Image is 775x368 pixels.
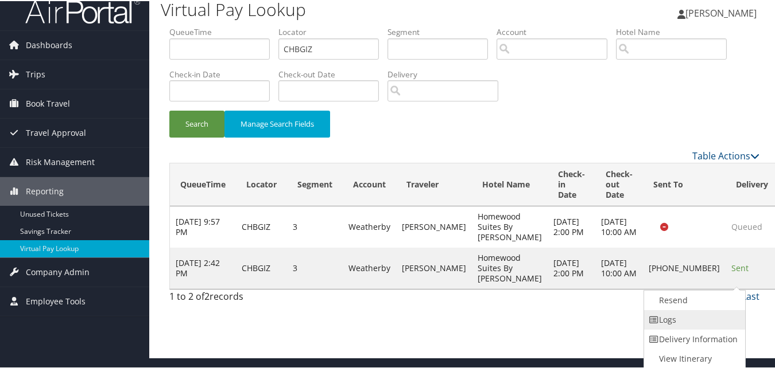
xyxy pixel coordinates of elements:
[343,162,396,205] th: Account: activate to sort column ascending
[548,205,595,246] td: [DATE] 2:00 PM
[731,261,749,272] span: Sent
[224,109,330,136] button: Manage Search Fields
[170,246,236,288] td: [DATE] 2:42 PM
[26,118,86,146] span: Travel Approval
[169,288,304,308] div: 1 to 2 of records
[643,162,726,205] th: Sent To: activate to sort column ascending
[169,25,278,37] label: QueueTime
[644,328,742,348] a: Delivery Information
[26,59,45,88] span: Trips
[548,162,595,205] th: Check-in Date: activate to sort column ascending
[236,205,287,246] td: CHBGIZ
[685,6,757,18] span: [PERSON_NAME]
[396,205,472,246] td: [PERSON_NAME]
[169,68,278,79] label: Check-in Date
[204,289,210,302] span: 2
[278,25,387,37] label: Locator
[26,257,90,285] span: Company Admin
[643,246,726,288] td: [PHONE_NUMBER]
[26,30,72,58] span: Dashboards
[343,246,396,288] td: Weatherby
[287,205,343,246] td: 3
[644,309,742,328] a: Logs
[169,109,224,136] button: Search
[595,162,643,205] th: Check-out Date: activate to sort column ascending
[170,205,236,246] td: [DATE] 9:57 PM
[396,246,472,288] td: [PERSON_NAME]
[287,162,343,205] th: Segment: activate to sort column ascending
[644,348,742,367] a: View Itinerary
[26,88,70,117] span: Book Travel
[236,246,287,288] td: CHBGIZ
[616,25,735,37] label: Hotel Name
[26,286,86,315] span: Employee Tools
[343,205,396,246] td: Weatherby
[472,205,548,246] td: Homewood Suites By [PERSON_NAME]
[387,68,507,79] label: Delivery
[644,289,742,309] a: Resend
[497,25,616,37] label: Account
[396,162,472,205] th: Traveler: activate to sort column ascending
[472,162,548,205] th: Hotel Name: activate to sort column descending
[548,246,595,288] td: [DATE] 2:00 PM
[26,176,64,205] span: Reporting
[170,162,236,205] th: QueueTime: activate to sort column ascending
[236,162,287,205] th: Locator: activate to sort column ascending
[278,68,387,79] label: Check-out Date
[287,246,343,288] td: 3
[387,25,497,37] label: Segment
[595,205,643,246] td: [DATE] 10:00 AM
[595,246,643,288] td: [DATE] 10:00 AM
[742,289,759,302] a: Last
[472,246,548,288] td: Homewood Suites By [PERSON_NAME]
[26,147,95,175] span: Risk Management
[731,220,762,231] span: Queued
[692,148,759,161] a: Table Actions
